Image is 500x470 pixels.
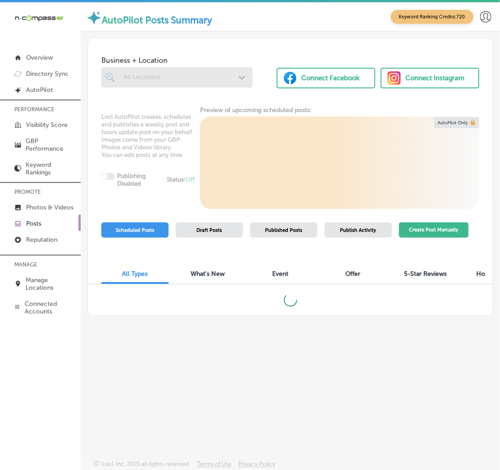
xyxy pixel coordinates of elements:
[102,461,190,468] p: Locl, Inc. 2025 all rights reserved.
[26,86,53,94] p: AutoPilot
[404,270,447,278] span: 5-Star Reviews
[391,10,474,24] span: Keyword Ranking Credits: 720
[102,14,212,26] label: AutoPilot Posts Summary
[265,227,303,233] span: Published Posts
[122,270,148,278] span: All Types
[25,300,76,315] p: Connected Accounts
[26,220,41,227] p: Posts
[26,204,74,211] p: Photos & Videos
[405,71,465,85] div: Connect Instagram
[86,10,102,26] img: autopilot-icon
[197,227,222,233] span: Draft Posts
[399,222,469,238] button: Create Post Manually
[116,227,154,233] span: Scheduled Posts
[14,14,64,22] img: 660ab0bf-5cc7-4cb8-ba1c-48b5ae0f18e60NCTV_CLogo_TV_Black_-500x88.png
[26,70,69,78] p: Directory Sync
[26,276,76,292] p: Manage Locations
[26,137,76,152] p: GBP Performance
[26,161,76,176] p: Keyword Rankings
[381,68,479,88] button: Connect Instagram
[277,68,375,88] button: Connect Facebook
[272,270,288,278] span: Event
[101,56,252,65] span: Business + Location
[26,121,68,129] p: Visibility Score
[346,270,361,278] span: Offer
[301,71,360,85] div: Connect Facebook
[340,227,377,233] span: Publish Activity
[191,270,225,278] span: What's New
[26,54,53,61] p: Overview
[26,236,57,244] p: Reputation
